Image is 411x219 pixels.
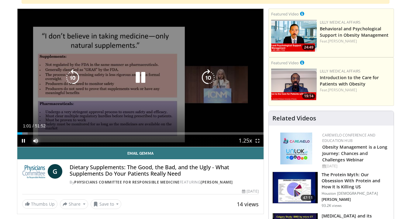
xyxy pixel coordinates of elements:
h3: The Protein Myth: Our Obsession With Protein and How It Is Killing US [322,172,390,190]
small: Featured Video [271,11,299,17]
span: 51:52 [35,123,46,128]
a: 24:49 [271,20,317,52]
p: Houston [DEMOGRAPHIC_DATA] [322,191,390,196]
div: Feat. [320,87,391,93]
button: Fullscreen [251,135,264,147]
img: Physicians Committee for Responsible Medicine [22,164,45,179]
img: b7b8b05e-5021-418b-a89a-60a270e7cf82.150x105_q85_crop-smart_upscale.jpg [273,172,318,204]
span: / [33,123,34,128]
p: 93.2K views [322,203,342,208]
a: 19:14 [271,69,317,100]
a: Physicians Committee for Responsible Medicine [74,180,180,185]
button: Playback Rate [239,135,251,147]
button: Mute [29,135,42,147]
div: [DATE] [322,163,389,169]
small: Featured Video [271,60,299,66]
a: Obesity Management is a Long Journey: Chances and Challenges Webinar [322,144,388,163]
h4: Related Videos [272,115,316,122]
span: 19:14 [302,93,315,99]
div: [DATE] [242,189,258,194]
h4: Dietary Supplements: The Good, the Bad, and the Ugly - What Supplements Do Your Patients Really Need [70,164,258,177]
button: Save to [91,199,122,209]
a: Thumbs Up [22,199,57,209]
a: G [48,164,62,179]
span: 14 views [237,200,259,208]
div: By FEATURING [70,180,258,185]
a: [PERSON_NAME] [328,87,357,93]
a: 47:11 The Protein Myth: Our Obsession With Protein and How It Is Killing US Houston [DEMOGRAPHIC_... [272,172,390,208]
a: [PERSON_NAME] [328,39,357,44]
a: Email Gemma [17,147,264,159]
div: Progress Bar [17,132,264,135]
img: acc2e291-ced4-4dd5-b17b-d06994da28f3.png.150x105_q85_crop-smart_upscale.png [271,69,317,100]
img: ba3304f6-7838-4e41-9c0f-2e31ebde6754.png.150x105_q85_crop-smart_upscale.png [271,20,317,52]
a: Lilly Medical Affairs [320,69,361,74]
a: Lilly Medical Affairs [320,20,361,25]
div: Feat. [320,39,391,44]
p: [PERSON_NAME] [322,197,390,202]
a: Introduction to the Care for Patients with Obesity [320,75,379,87]
span: 24:49 [302,45,315,50]
a: [PERSON_NAME] [201,180,233,185]
span: 47:11 [301,195,315,201]
button: Pause [17,135,29,147]
video-js: Video Player [17,9,264,147]
img: 45df64a9-a6de-482c-8a90-ada250f7980c.png.150x105_q85_autocrop_double_scale_upscale_version-0.2.jpg [280,133,312,164]
button: Share [60,199,88,209]
a: Behavioral and Psychological Support in Obesity Management [320,26,389,38]
span: 1:01 [23,123,31,128]
a: CaReMeLO Conference and Education Hub [322,133,376,143]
